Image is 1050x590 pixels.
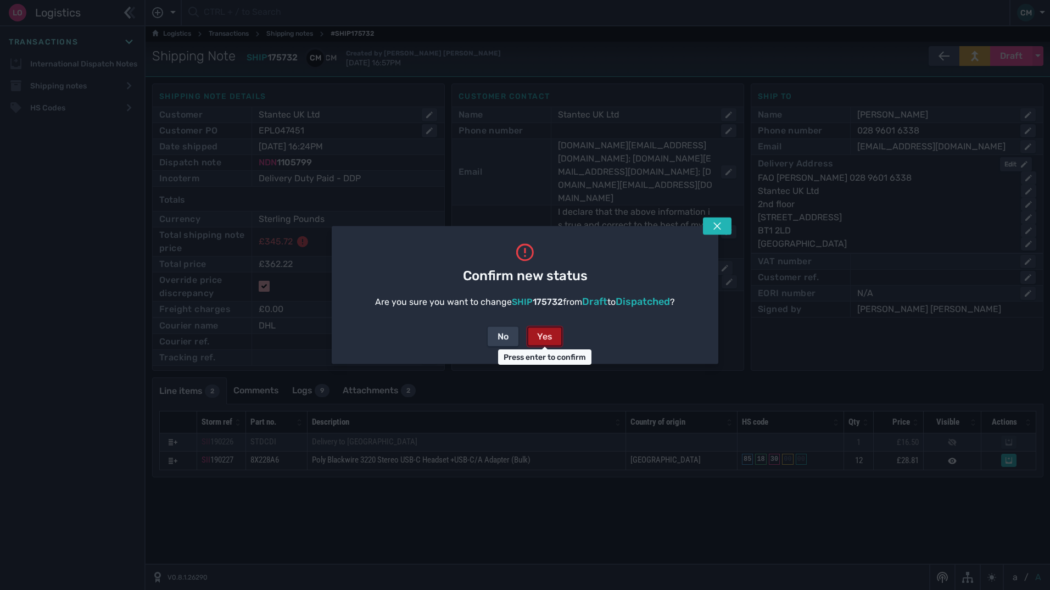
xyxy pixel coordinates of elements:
span: 175732 [533,297,563,307]
button: Tap escape key to close [703,218,731,235]
span: Dispatched [616,296,670,308]
span: Draft [582,296,607,308]
button: No [488,327,518,347]
div: No [498,330,509,343]
div: Press enter to confirm [498,349,591,365]
span: SHIP [512,297,533,307]
button: Yes [527,327,562,347]
div: Are you sure you want to change from to ? [375,294,675,309]
div: Yes [537,330,552,343]
span: Confirm new status [463,266,588,286]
